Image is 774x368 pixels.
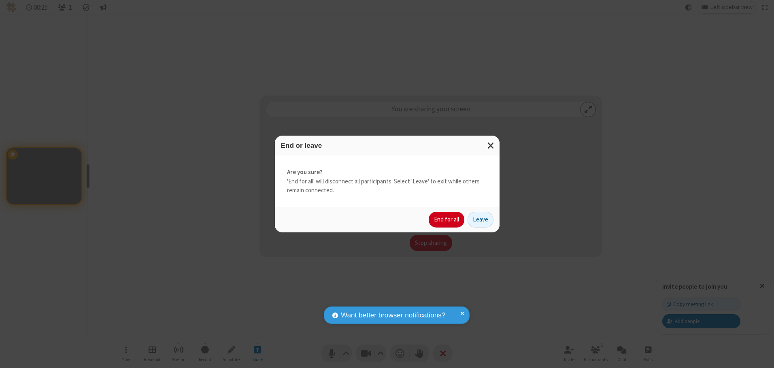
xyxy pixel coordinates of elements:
[341,310,445,321] span: Want better browser notifications?
[281,142,493,149] h3: End or leave
[275,155,500,207] div: 'End for all' will disconnect all participants. Select 'Leave' to exit while others remain connec...
[287,168,487,177] strong: Are you sure?
[483,136,500,155] button: Close modal
[429,212,464,228] button: End for all
[468,212,493,228] button: Leave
